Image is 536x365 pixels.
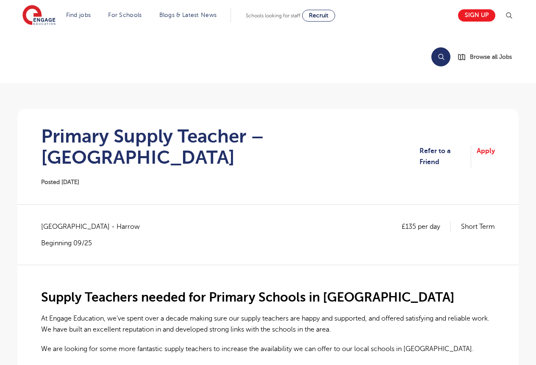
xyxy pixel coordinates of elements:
h2: Supply Teachers needed for Primary Schools in [GEOGRAPHIC_DATA] [41,290,495,305]
a: For Schools [108,12,142,18]
span: Browse all Jobs [470,52,512,62]
p: Beginning 09/25 [41,239,148,248]
p: At Engage Education, we’ve spent over a decade making sure our supply teachers are happy and supp... [41,313,495,335]
a: Recruit [302,10,335,22]
a: Refer to a Friend [419,145,471,168]
span: [GEOGRAPHIC_DATA] - Harrow [41,221,148,232]
p: Short Term [461,221,495,232]
a: Blogs & Latest News [159,12,217,18]
a: Sign up [458,9,495,22]
span: Recruit [309,12,328,19]
img: Engage Education [22,5,56,26]
p: We are looking for some more fantastic supply teachers to increase the availability we can offer ... [41,343,495,354]
p: £135 per day [402,221,451,232]
h1: Primary Supply Teacher – [GEOGRAPHIC_DATA] [41,126,419,168]
a: Browse all Jobs [457,52,519,62]
a: Find jobs [66,12,91,18]
span: Schools looking for staff [246,13,300,19]
span: Posted [DATE] [41,179,79,185]
a: Apply [477,145,495,168]
button: Search [431,47,450,66]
